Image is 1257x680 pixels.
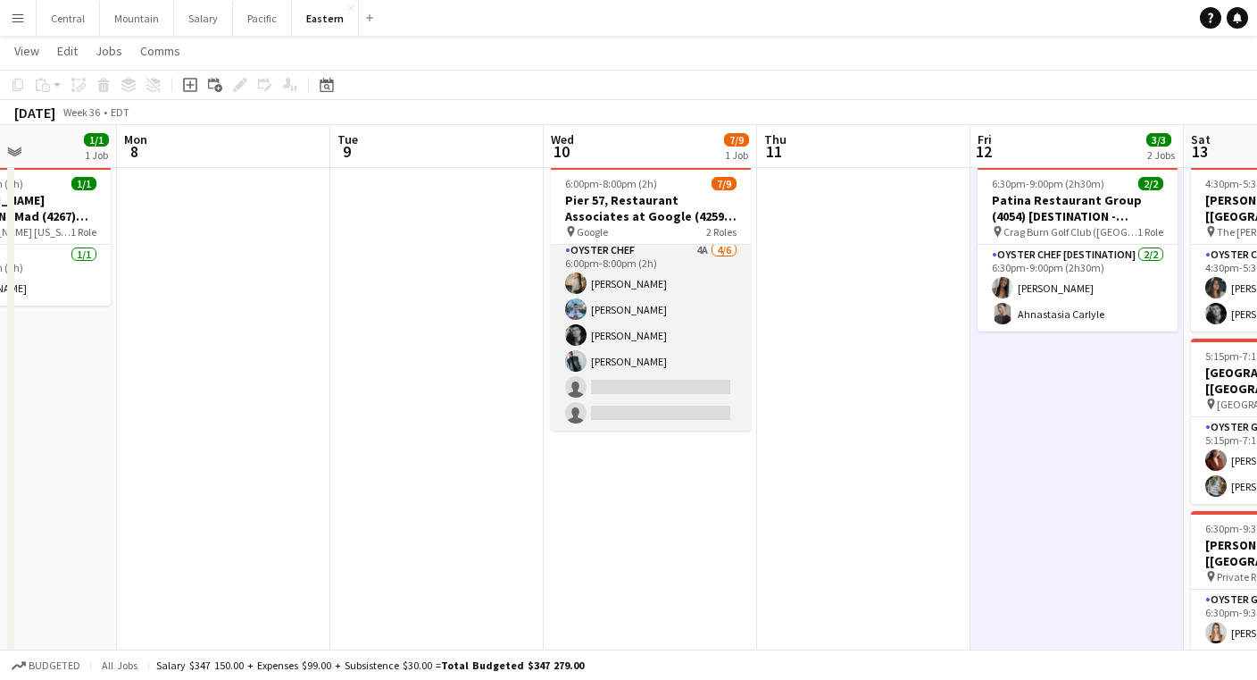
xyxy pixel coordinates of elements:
[764,131,787,147] span: Thu
[724,133,749,147] span: 7/9
[1003,225,1137,239] span: Crag Burn Golf Club ([GEOGRAPHIC_DATA], [GEOGRAPHIC_DATA])
[441,659,584,672] span: Total Budgeted $347 279.00
[1137,225,1163,239] span: 1 Role
[548,141,574,162] span: 10
[140,43,180,59] span: Comms
[1147,148,1175,162] div: 2 Jobs
[551,192,751,224] h3: Pier 57, Restaurant Associates at Google (4259) [[GEOGRAPHIC_DATA]]
[1146,133,1171,147] span: 3/3
[59,105,104,119] span: Week 36
[978,245,1178,332] app-card-role: Oyster Chef [DESTINATION]2/26:30pm-9:00pm (2h30m)[PERSON_NAME]Ahnastasia Carlyle
[111,105,129,119] div: EDT
[978,166,1178,332] app-job-card: 6:30pm-9:00pm (2h30m)2/2Patina Restaurant Group (4054) [DESTINATION - [GEOGRAPHIC_DATA], [GEOGRAP...
[85,148,108,162] div: 1 Job
[100,1,174,36] button: Mountain
[29,659,80,672] span: Budgeted
[565,177,657,190] span: 6:00pm-8:00pm (2h)
[71,225,96,239] span: 1 Role
[551,240,751,431] app-card-role: Oyster Chef4A4/66:00pm-8:00pm (2h)[PERSON_NAME][PERSON_NAME][PERSON_NAME][PERSON_NAME]
[121,141,147,162] span: 8
[577,225,608,239] span: Google
[57,43,78,59] span: Edit
[975,141,992,162] span: 12
[14,104,55,122] div: [DATE]
[124,131,147,147] span: Mon
[174,1,233,36] button: Salary
[1138,177,1163,190] span: 2/2
[551,166,751,431] app-job-card: 6:00pm-8:00pm (2h)7/9Pier 57, Restaurant Associates at Google (4259) [[GEOGRAPHIC_DATA]] Google2 ...
[88,39,129,63] a: Jobs
[7,39,46,63] a: View
[706,225,737,239] span: 2 Roles
[9,656,83,676] button: Budgeted
[233,1,292,36] button: Pacific
[1191,131,1211,147] span: Sat
[96,43,122,59] span: Jobs
[978,192,1178,224] h3: Patina Restaurant Group (4054) [DESTINATION - [GEOGRAPHIC_DATA], [GEOGRAPHIC_DATA]]
[156,659,584,672] div: Salary $347 150.00 + Expenses $99.00 + Subsistence $30.00 =
[84,133,109,147] span: 1/1
[133,39,187,63] a: Comms
[292,1,359,36] button: Eastern
[98,659,141,672] span: All jobs
[712,177,737,190] span: 7/9
[725,148,748,162] div: 1 Job
[551,131,574,147] span: Wed
[337,131,358,147] span: Tue
[50,39,85,63] a: Edit
[71,177,96,190] span: 1/1
[978,131,992,147] span: Fri
[335,141,358,162] span: 9
[762,141,787,162] span: 11
[1188,141,1211,162] span: 13
[37,1,100,36] button: Central
[992,177,1104,190] span: 6:30pm-9:00pm (2h30m)
[14,43,39,59] span: View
